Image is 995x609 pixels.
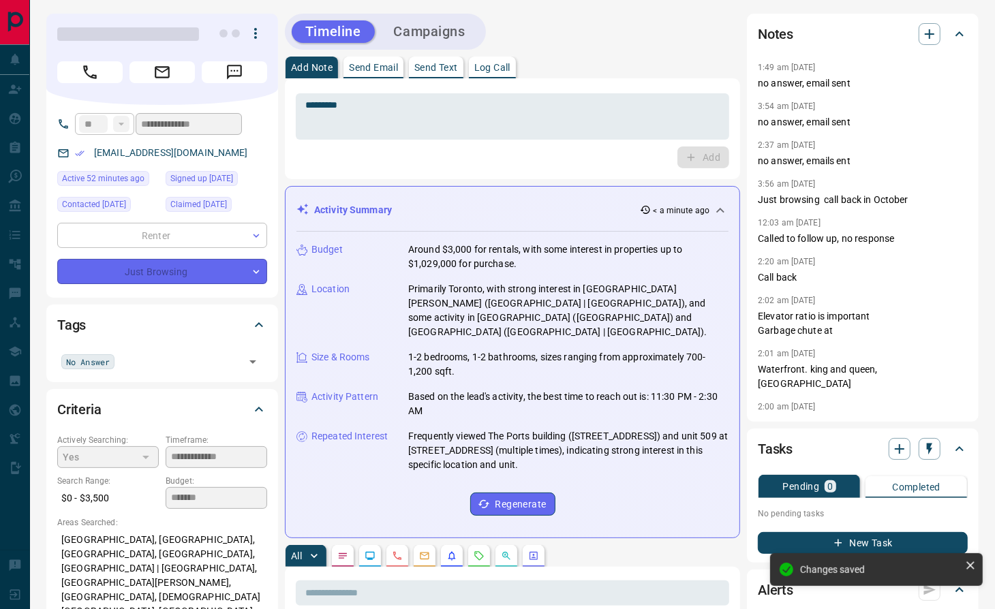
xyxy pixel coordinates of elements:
[296,198,729,223] div: Activity Summary< a minute ago
[292,20,375,43] button: Timeline
[57,61,123,83] span: Call
[57,259,267,284] div: Just Browsing
[94,147,248,158] a: [EMAIL_ADDRESS][DOMAIN_NAME]
[311,390,378,404] p: Activity Pattern
[57,399,102,420] h2: Criteria
[337,550,348,561] svg: Notes
[758,154,968,168] p: no answer, emails ent
[758,218,821,228] p: 12:03 am [DATE]
[414,63,458,72] p: Send Text
[758,76,968,91] p: no answer, email sent
[57,475,159,487] p: Search Range:
[758,574,968,606] div: Alerts
[129,61,195,83] span: Email
[311,243,343,257] p: Budget
[57,487,159,510] p: $0 - $3,500
[758,270,968,285] p: Call back
[311,350,370,364] p: Size & Rooms
[758,23,793,45] h2: Notes
[408,390,729,418] p: Based on the lead's activity, the best time to reach out is: 11:30 PM - 2:30 AM
[501,550,512,561] svg: Opportunities
[57,516,267,529] p: Areas Searched:
[758,362,968,391] p: Waterfront. king and queen, [GEOGRAPHIC_DATA]
[783,482,820,491] p: Pending
[758,349,816,358] p: 2:01 am [DATE]
[827,482,833,491] p: 0
[57,434,159,446] p: Actively Searching:
[408,350,729,379] p: 1-2 bedrooms, 1-2 bathrooms, sizes ranging from approximately 700-1,200 sqft.
[474,550,485,561] svg: Requests
[291,63,333,72] p: Add Note
[166,197,267,216] div: Fri Mar 19 2021
[758,579,793,601] h2: Alerts
[758,438,793,460] h2: Tasks
[408,282,729,339] p: Primarily Toronto, with strong interest in [GEOGRAPHIC_DATA][PERSON_NAME] ([GEOGRAPHIC_DATA] | [G...
[57,223,267,248] div: Renter
[408,243,729,271] p: Around $3,000 for rentals, with some interest in properties up to $1,029,000 for purchase.
[800,564,960,575] div: Changes saved
[166,171,267,190] div: Tue Sep 15 2020
[392,550,403,561] svg: Calls
[349,63,398,72] p: Send Email
[758,257,816,266] p: 2:20 am [DATE]
[758,193,968,207] p: Just browsing call back in October
[57,446,159,468] div: Yes
[57,171,159,190] div: Tue Oct 14 2025
[758,18,968,50] div: Notes
[57,309,267,341] div: Tags
[528,550,539,561] svg: Agent Actions
[758,140,816,150] p: 2:37 am [DATE]
[243,352,262,371] button: Open
[62,198,126,211] span: Contacted [DATE]
[758,309,968,338] p: Elevator ratio is important Garbage chute at
[758,296,816,305] p: 2:02 am [DATE]
[57,393,267,426] div: Criteria
[365,550,376,561] svg: Lead Browsing Activity
[470,493,555,516] button: Regenerate
[758,115,968,129] p: no answer, email sent
[758,101,816,111] p: 3:54 am [DATE]
[202,61,267,83] span: Message
[758,433,968,465] div: Tasks
[474,63,510,72] p: Log Call
[170,198,227,211] span: Claimed [DATE]
[446,550,457,561] svg: Listing Alerts
[305,99,720,134] textarea: To enrich screen reader interactions, please activate Accessibility in Grammarly extension settings
[166,434,267,446] p: Timeframe:
[892,482,940,492] p: Completed
[57,314,86,336] h2: Tags
[66,355,110,369] span: No Answer
[170,172,233,185] span: Signed up [DATE]
[419,550,430,561] svg: Emails
[311,429,388,443] p: Repeated Interest
[408,429,729,472] p: Frequently viewed The Ports building ([STREET_ADDRESS]) and unit 509 at [STREET_ADDRESS] (multipl...
[758,532,968,554] button: New Task
[311,282,350,296] p: Location
[758,232,968,246] p: Called to follow up, no response
[380,20,479,43] button: Campaigns
[166,475,267,487] p: Budget:
[314,203,392,217] p: Activity Summary
[291,551,302,561] p: All
[62,172,144,185] span: Active 52 minutes ago
[75,149,85,158] svg: Email Verified
[654,204,710,217] p: < a minute ago
[758,179,816,189] p: 3:56 am [DATE]
[758,63,816,72] p: 1:49 am [DATE]
[57,197,159,216] div: Thu Oct 09 2025
[758,503,968,524] p: No pending tasks
[758,402,816,411] p: 2:00 am [DATE]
